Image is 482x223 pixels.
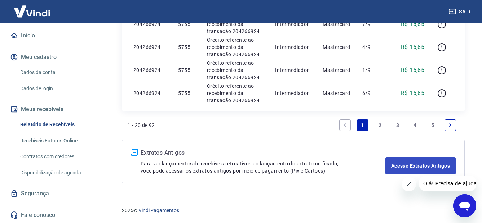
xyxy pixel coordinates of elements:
[17,81,99,96] a: Dados de login
[323,90,351,97] p: Mastercard
[401,66,424,74] p: R$ 16,85
[401,20,424,28] p: R$ 16,85
[17,65,99,80] a: Dados da conta
[385,157,456,174] a: Acesse Extratos Antigos
[410,119,421,131] a: Page 4
[275,21,311,28] p: Intermediador
[453,194,476,217] iframe: Botão para abrir a janela de mensagens
[207,13,264,35] p: Crédito referente ao recebimento da transação 204266924
[178,44,195,51] p: 5755
[133,44,167,51] p: 204266924
[362,67,384,74] p: 1/9
[178,90,195,97] p: 5755
[323,44,351,51] p: Mastercard
[419,176,476,191] iframe: Mensagem da empresa
[128,122,155,129] p: 1 - 20 de 92
[178,67,195,74] p: 5755
[207,82,264,104] p: Crédito referente ao recebimento da transação 204266924
[9,0,56,22] img: Vindi
[401,43,424,51] p: R$ 16,85
[207,59,264,81] p: Crédito referente ao recebimento da transação 204266924
[275,44,311,51] p: Intermediador
[401,89,424,97] p: R$ 16,85
[339,119,351,131] a: Previous page
[141,149,385,157] p: Extratos Antigos
[122,207,465,214] p: 2025 ©
[133,90,167,97] p: 204266924
[9,49,99,65] button: Meu cadastro
[207,36,264,58] p: Crédito referente ao recebimento da transação 204266924
[17,165,99,180] a: Disponibilização de agenda
[4,5,61,11] span: Olá! Precisa de ajuda?
[362,44,384,51] p: 4/9
[17,133,99,148] a: Recebíveis Futuros Online
[362,90,384,97] p: 6/9
[323,67,351,74] p: Mastercard
[402,177,416,191] iframe: Fechar mensagem
[131,149,138,156] img: ícone
[336,117,459,134] ul: Pagination
[178,21,195,28] p: 5755
[427,119,438,131] a: Page 5
[9,101,99,117] button: Meus recebíveis
[357,119,368,131] a: Page 1 is your current page
[362,21,384,28] p: 7/9
[374,119,386,131] a: Page 2
[447,5,473,18] button: Sair
[9,28,99,44] a: Início
[9,186,99,201] a: Segurança
[323,21,351,28] p: Mastercard
[275,67,311,74] p: Intermediador
[138,208,179,213] a: Vindi Pagamentos
[275,90,311,97] p: Intermediador
[392,119,403,131] a: Page 3
[17,149,99,164] a: Contratos com credores
[141,160,385,174] p: Para ver lançamentos de recebíveis retroativos ao lançamento do extrato unificado, você pode aces...
[17,117,99,132] a: Relatório de Recebíveis
[9,207,99,223] a: Fale conosco
[133,21,167,28] p: 204266924
[445,119,456,131] a: Next page
[133,67,167,74] p: 204266924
